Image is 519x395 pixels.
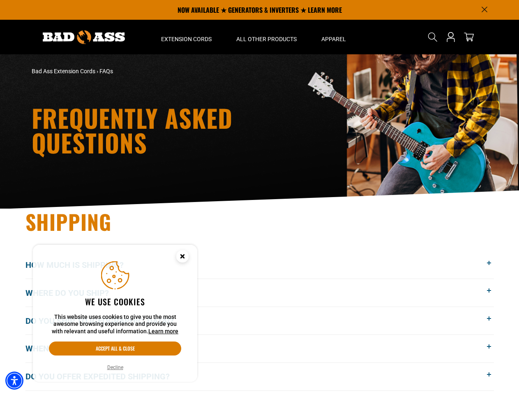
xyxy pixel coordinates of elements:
[25,251,494,279] button: How much is shipping?
[462,32,475,42] a: cart
[25,279,494,307] button: Where do you ship?
[309,20,358,54] summary: Apparel
[25,259,136,271] span: How much is shipping?
[148,328,178,335] a: This website uses cookies to give you the most awesome browsing experience and provide you with r...
[49,296,181,307] h2: We use cookies
[32,68,95,74] a: Bad Ass Extension Cords
[99,68,113,74] span: FAQs
[444,20,457,54] a: Open this option
[43,30,125,44] img: Bad Ass Extension Cords
[25,206,112,237] span: Shipping
[426,30,439,44] summary: Search
[168,245,197,270] button: Close this option
[97,68,98,74] span: ›
[25,342,168,355] span: When will my order get here?
[25,363,494,390] button: Do you offer expedited shipping?
[25,287,121,299] span: Where do you ship?
[161,35,212,43] span: Extension Cords
[25,307,494,335] button: Do you ship to [GEOGRAPHIC_DATA]?
[33,245,197,382] aside: Cookie Consent
[236,35,297,43] span: All Other Products
[32,67,332,76] nav: breadcrumbs
[25,315,186,327] span: Do you ship to [GEOGRAPHIC_DATA]?
[25,335,494,362] button: When will my order get here?
[105,363,126,372] button: Decline
[149,20,224,54] summary: Extension Cords
[32,105,332,155] h1: Frequently Asked Questions
[321,35,346,43] span: Apparel
[224,20,309,54] summary: All Other Products
[5,372,23,390] div: Accessibility Menu
[49,342,181,355] button: Accept all & close
[49,314,181,335] p: This website uses cookies to give you the most awesome browsing experience and provide you with r...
